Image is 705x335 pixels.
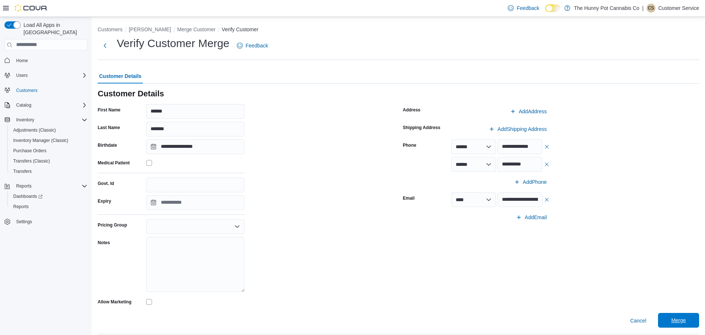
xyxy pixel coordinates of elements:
[16,88,37,93] span: Customers
[146,195,245,210] input: Press the down key to open a popover containing a calendar.
[517,4,539,12] span: Feedback
[13,115,87,124] span: Inventory
[16,102,31,108] span: Catalog
[13,71,87,80] span: Users
[642,4,644,13] p: |
[246,42,268,49] span: Feedback
[98,142,117,148] label: Birthdate
[10,146,87,155] span: Purchase Orders
[222,26,258,32] button: Verify Customer
[13,217,35,226] a: Settings
[7,135,90,146] button: Inventory Manager (Classic)
[13,193,43,199] span: Dashboards
[519,108,547,115] span: Add Address
[1,216,90,227] button: Settings
[1,115,90,125] button: Inventory
[146,139,245,154] input: Press the down key to open a popover containing a calendar.
[647,4,655,13] div: Customer Service
[4,52,87,246] nav: Complex example
[234,38,271,53] a: Feedback
[10,167,35,176] a: Transfers
[98,198,111,204] label: Expiry
[234,224,240,229] button: Open list of options
[7,202,90,212] button: Reports
[7,146,90,156] button: Purchase Orders
[98,160,130,166] label: Medical Patient
[13,217,87,226] span: Settings
[7,166,90,177] button: Transfers
[403,125,440,131] label: Shipping Address
[21,21,87,36] span: Load All Apps in [GEOGRAPHIC_DATA]
[10,192,46,201] a: Dashboards
[13,86,40,95] a: Customers
[13,204,29,210] span: Reports
[13,148,47,154] span: Purchase Orders
[671,317,686,324] span: Merge
[13,138,68,143] span: Inventory Manager (Classic)
[648,4,654,13] span: CS
[658,313,699,328] button: Merge
[13,71,30,80] button: Users
[525,214,547,221] span: Add Email
[98,89,164,98] h3: Customer Details
[1,100,90,110] button: Catalog
[98,107,120,113] label: First Name
[10,157,87,165] span: Transfers (Classic)
[7,191,90,202] a: Dashboards
[13,127,56,133] span: Adjustments (Classic)
[486,122,550,136] button: AddShipping Address
[98,26,123,32] button: Customers
[16,183,32,189] span: Reports
[13,115,37,124] button: Inventory
[574,4,639,13] p: The Hunny Pot Cannabis Co
[523,178,547,186] span: Add Phone
[13,182,87,190] span: Reports
[7,125,90,135] button: Adjustments (Classic)
[10,136,87,145] span: Inventory Manager (Classic)
[16,117,34,123] span: Inventory
[1,55,90,66] button: Home
[10,202,87,211] span: Reports
[658,4,699,13] p: Customer Service
[98,38,112,53] button: Next
[177,26,216,32] button: Merge Customer
[10,126,59,135] a: Adjustments (Classic)
[16,58,28,64] span: Home
[627,313,649,328] button: Cancel
[98,240,110,246] label: Notes
[98,125,120,131] label: Last Name
[403,195,415,201] label: Email
[7,156,90,166] button: Transfers (Classic)
[16,219,32,225] span: Settings
[13,86,87,95] span: Customers
[10,157,53,165] a: Transfers (Classic)
[630,317,646,324] span: Cancel
[511,175,550,189] button: AddPhone
[10,136,71,145] a: Inventory Manager (Classic)
[10,192,87,201] span: Dashboards
[98,26,699,35] nav: An example of EuiBreadcrumbs
[507,104,550,119] button: AddAddress
[498,125,547,133] span: Add Shipping Address
[98,299,131,305] label: Allow Marketing
[13,168,32,174] span: Transfers
[13,101,34,110] button: Catalog
[505,1,542,15] a: Feedback
[13,101,87,110] span: Catalog
[10,202,32,211] a: Reports
[1,181,90,191] button: Reports
[13,158,50,164] span: Transfers (Classic)
[117,36,229,51] h1: Verify Customer Merge
[99,69,141,83] span: Customer Details
[13,56,87,65] span: Home
[129,26,171,32] button: [PERSON_NAME]
[16,72,28,78] span: Users
[98,222,127,228] label: Pricing Group
[403,107,420,113] label: Address
[13,182,35,190] button: Reports
[1,70,90,81] button: Users
[513,210,550,225] button: AddEmail
[1,85,90,96] button: Customers
[10,126,87,135] span: Adjustments (Classic)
